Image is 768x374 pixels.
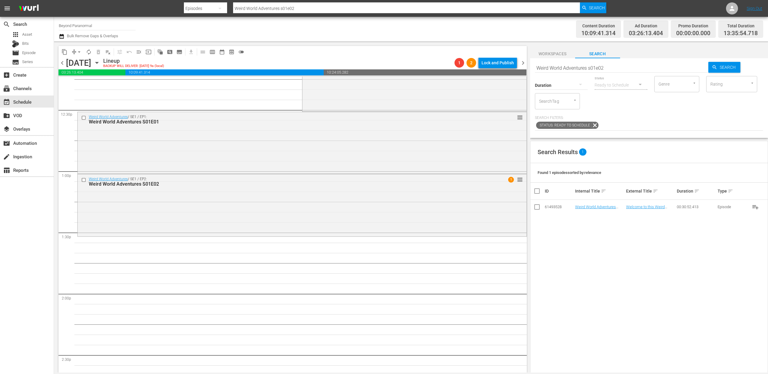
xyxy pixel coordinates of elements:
span: sort [694,188,700,194]
div: Bits [12,40,19,47]
span: 03:26:13.404 [58,69,125,75]
span: Ingestion [3,153,10,160]
button: Search [580,2,606,13]
span: Create [3,71,10,79]
span: Day Calendar View [196,46,208,58]
span: reorder [517,114,523,121]
div: Episode [718,205,746,209]
span: Create Series Block [175,47,184,57]
span: Reports [3,167,10,174]
span: content_copy [61,49,67,55]
div: Total Duration [724,22,758,30]
div: Internal Title [575,187,624,195]
span: Select an event to delete [94,47,103,57]
span: toggle_off [238,49,244,55]
div: Content Duration [581,22,616,30]
span: Series [12,59,19,66]
span: Overlays [3,126,10,133]
span: chevron_left [58,59,66,67]
span: Status: Ready to Schedule [536,122,591,129]
span: sort [601,188,606,194]
p: Search Filters: [535,115,763,120]
span: Asset [12,31,19,38]
span: Search [3,21,10,28]
span: 10:09:41.314 [581,30,616,37]
button: Lock and Publish [478,57,517,68]
span: Search [589,2,605,13]
span: Bits [22,41,29,47]
span: pageview_outlined [167,49,173,55]
a: Weird World Adventures S01E02 [575,205,616,214]
span: reorder [517,176,523,183]
button: reorder [517,114,523,120]
span: 1 [579,148,586,156]
div: Type [718,187,746,195]
span: Channels [3,85,10,92]
div: Weird World Adventures S01E01 [89,119,492,125]
span: Fill episodes with ad slates [134,47,144,57]
span: input [145,49,151,55]
span: Automation [3,140,10,147]
span: Episode [22,50,36,56]
span: Search Results [538,148,578,156]
span: 13:35:54.718 [724,30,758,37]
span: Remove Gaps & Overlaps [69,47,84,57]
span: 10:24:05.282 [324,69,526,75]
span: playlist_remove_outlined [105,49,111,55]
span: Schedule [3,99,10,106]
span: auto_awesome_motion_outlined [157,49,163,55]
div: Lock and Publish [481,57,514,68]
span: menu [4,5,11,12]
span: 24 hours Lineup View is OFF [236,47,246,57]
span: Found 1 episodes sorted by: relevance [538,170,601,175]
div: / SE1 / EP1: [89,115,492,125]
span: Download as CSV [184,46,196,58]
a: Sign Out [747,6,762,11]
span: Workspaces [530,50,575,58]
span: Search [575,50,620,58]
span: Episode [12,49,19,56]
span: subtitles_outlined [176,49,182,55]
button: Search [708,62,740,73]
span: Create Search Block [165,47,175,57]
span: preview_outlined [229,49,235,55]
span: Clear Lineup [103,47,113,57]
button: playlist_add [748,200,763,214]
div: Promo Duration [676,22,710,30]
div: Ready to Schedule [595,77,647,93]
span: autorenew_outlined [86,49,92,55]
div: 61493528 [545,205,574,209]
div: 00:30:52.413 [677,205,716,209]
span: 1 [508,177,514,182]
span: 2 [466,60,476,65]
div: Lineup [103,58,164,64]
span: calendar_view_week_outlined [209,49,215,55]
a: Weird World Adventures [89,177,128,181]
div: ID [545,189,574,193]
span: 10:09:41.314 [125,69,324,75]
button: Open [572,97,578,103]
div: External Title [626,187,675,195]
div: BACKUP WILL DELIVER: [DATE] 9a (local) [103,64,164,68]
button: Open [691,80,697,86]
div: Duration [677,187,716,195]
span: arrow_drop_down [76,49,82,55]
button: reorder [517,176,523,182]
span: sort [653,188,658,194]
span: chevron_right [519,59,527,67]
span: Search [717,62,740,73]
span: playlist_add [752,203,759,211]
span: VOD [3,112,10,119]
span: Copy Lineup [60,47,69,57]
span: Refresh All Search Blocks [153,46,165,58]
span: date_range_outlined [219,49,225,55]
span: Series [22,59,33,65]
span: menu_open [136,49,142,55]
span: 03:26:13.404 [629,30,663,37]
img: ans4CAIJ8jUAAAAAAAAAAAAAAAAAAAAAAAAgQb4GAAAAAAAAAAAAAAAAAAAAAAAAJMjXAAAAAAAAAAAAAAAAAAAAAAAAgAT5G... [14,2,43,16]
span: 1 [454,60,464,65]
a: Welcome to this Weird World: Part 2 [626,205,667,214]
span: sort [728,188,733,194]
div: Weird World Adventures S01E02 [89,181,492,187]
div: [DATE] [66,58,91,68]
